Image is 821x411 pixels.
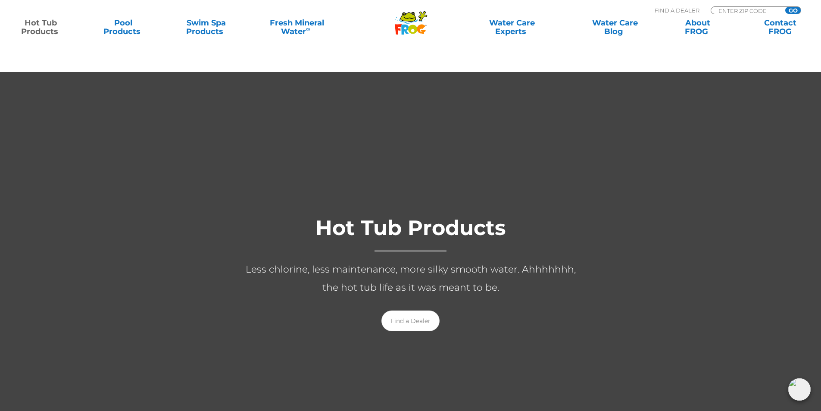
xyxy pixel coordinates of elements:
[91,19,156,36] a: PoolProducts
[748,19,812,36] a: ContactFROG
[174,19,238,36] a: Swim SpaProducts
[583,19,647,36] a: Water CareBlog
[9,19,73,36] a: Hot TubProducts
[655,6,699,14] p: Find A Dealer
[381,311,440,331] a: Find a Dealer
[718,7,776,14] input: Zip Code Form
[256,19,337,36] a: Fresh MineralWater∞
[238,260,583,297] p: Less chlorine, less maintenance, more silky smooth water. Ahhhhhhh, the hot tub life as it was me...
[238,216,583,252] h1: Hot Tub Products
[788,378,811,401] img: openIcon
[785,7,801,14] input: GO
[665,19,730,36] a: AboutFROG
[306,25,310,32] sup: ∞
[460,19,564,36] a: Water CareExperts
